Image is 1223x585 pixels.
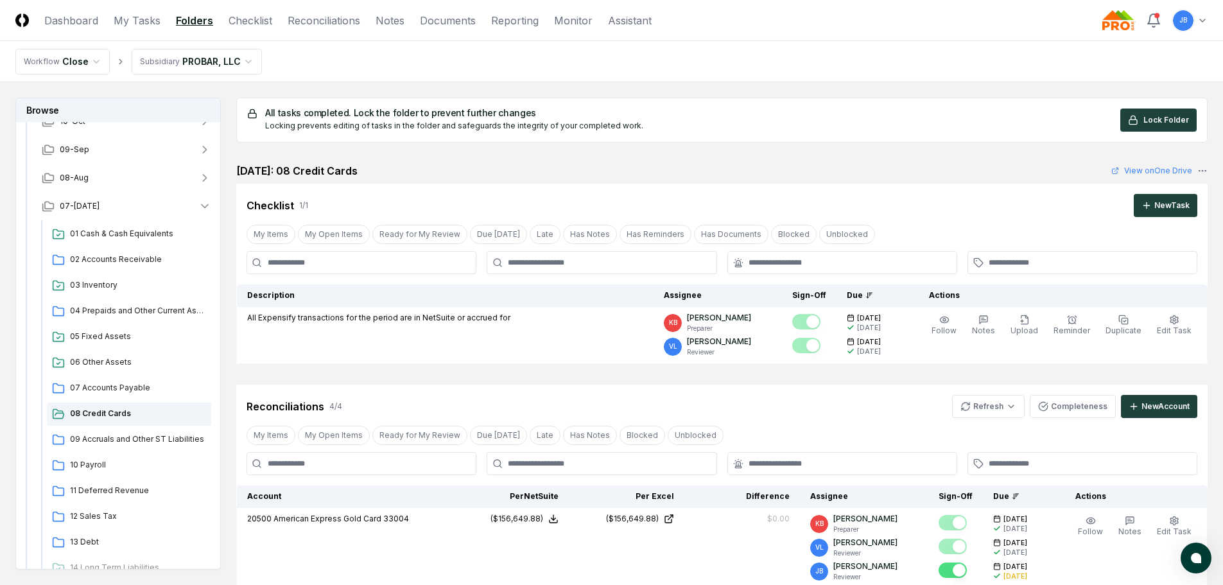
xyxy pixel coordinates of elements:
[833,561,898,572] p: [PERSON_NAME]
[1106,326,1141,335] span: Duplicate
[932,326,957,335] span: Follow
[1157,326,1192,335] span: Edit Task
[70,485,206,496] span: 11 Deferred Revenue
[668,426,724,445] button: Unblocked
[60,144,89,155] span: 09-Sep
[952,395,1025,418] button: Refresh
[1111,165,1192,177] a: View onOne Drive
[1154,312,1194,339] button: Edit Task
[800,485,928,508] th: Assignee
[15,49,262,74] nav: breadcrumb
[299,200,308,211] div: 1 / 1
[929,312,959,339] button: Follow
[70,305,206,317] span: 04 Prepaids and Other Current Assets
[654,284,782,307] th: Assignee
[47,223,211,246] a: 01 Cash & Cash Equivalents
[1103,312,1144,339] button: Duplicate
[247,399,324,414] div: Reconciliations
[265,120,643,132] div: Locking prevents editing of tasks in the folder and safeguards the integrity of your completed work.
[815,519,824,528] span: KB
[247,312,510,324] p: All Expensify transactions for the period are in NetSuite or accrued for
[491,13,539,28] a: Reporting
[1154,513,1194,540] button: Edit Task
[229,13,272,28] a: Checklist
[606,513,659,525] div: ($156,649.88)
[490,513,559,525] button: ($156,649.88)
[687,324,751,333] p: Preparer
[140,56,180,67] div: Subsidiary
[47,531,211,554] a: 13 Debt
[490,513,543,525] div: ($156,649.88)
[376,13,404,28] a: Notes
[833,525,898,534] p: Preparer
[114,13,160,28] a: My Tasks
[1078,527,1103,536] span: Follow
[554,13,593,28] a: Monitor
[70,254,206,265] span: 02 Accounts Receivable
[530,225,560,244] button: Late
[70,562,206,573] span: 14 Long Term Liabilities
[833,513,898,525] p: [PERSON_NAME]
[530,426,560,445] button: Late
[24,56,60,67] div: Workflow
[1051,312,1093,339] button: Reminder
[176,13,213,28] a: Folders
[16,98,220,122] h3: Browse
[1102,10,1136,31] img: Probar logo
[1003,548,1027,557] div: [DATE]
[47,326,211,349] a: 05 Fixed Assets
[1008,312,1041,339] button: Upload
[833,572,898,582] p: Reviewer
[70,433,206,445] span: 09 Accruals and Other ST Liabilities
[771,225,817,244] button: Blocked
[1179,15,1187,25] span: JB
[767,513,790,525] div: $0.00
[298,225,370,244] button: My Open Items
[247,514,272,523] span: 20500
[782,284,837,307] th: Sign-Off
[919,290,1197,301] div: Actions
[470,225,527,244] button: Due Today
[47,274,211,297] a: 03 Inventory
[669,342,677,351] span: VL
[70,331,206,342] span: 05 Fixed Assets
[31,192,221,220] button: 07-[DATE]
[792,338,820,353] button: Mark complete
[420,13,476,28] a: Documents
[70,536,206,548] span: 13 Debt
[70,382,206,394] span: 07 Accounts Payable
[847,290,898,301] div: Due
[1118,527,1141,536] span: Notes
[60,172,89,184] span: 08-Aug
[237,284,654,307] th: Description
[273,514,409,523] span: American Express Gold Card 33004
[815,543,824,552] span: VL
[288,13,360,28] a: Reconciliations
[236,163,358,179] h2: [DATE]: 08 Credit Cards
[687,347,751,357] p: Reviewer
[694,225,768,244] button: Has Documents
[1003,572,1027,581] div: [DATE]
[47,428,211,451] a: 09 Accruals and Other ST Liabilities
[1030,395,1116,418] button: Completeness
[1157,527,1192,536] span: Edit Task
[1172,9,1195,32] button: JB
[1010,326,1038,335] span: Upload
[470,426,527,445] button: Due Today
[1120,109,1197,132] button: Lock Folder
[70,279,206,291] span: 03 Inventory
[247,225,295,244] button: My Items
[608,13,652,28] a: Assistant
[833,548,898,558] p: Reviewer
[815,566,823,576] span: JB
[833,537,898,548] p: [PERSON_NAME]
[620,426,665,445] button: Blocked
[563,426,617,445] button: Has Notes
[687,312,751,324] p: [PERSON_NAME]
[47,249,211,272] a: 02 Accounts Receivable
[1003,524,1027,534] div: [DATE]
[247,491,444,502] div: Account
[569,485,684,508] th: Per Excel
[47,480,211,503] a: 11 Deferred Revenue
[31,164,221,192] button: 08-Aug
